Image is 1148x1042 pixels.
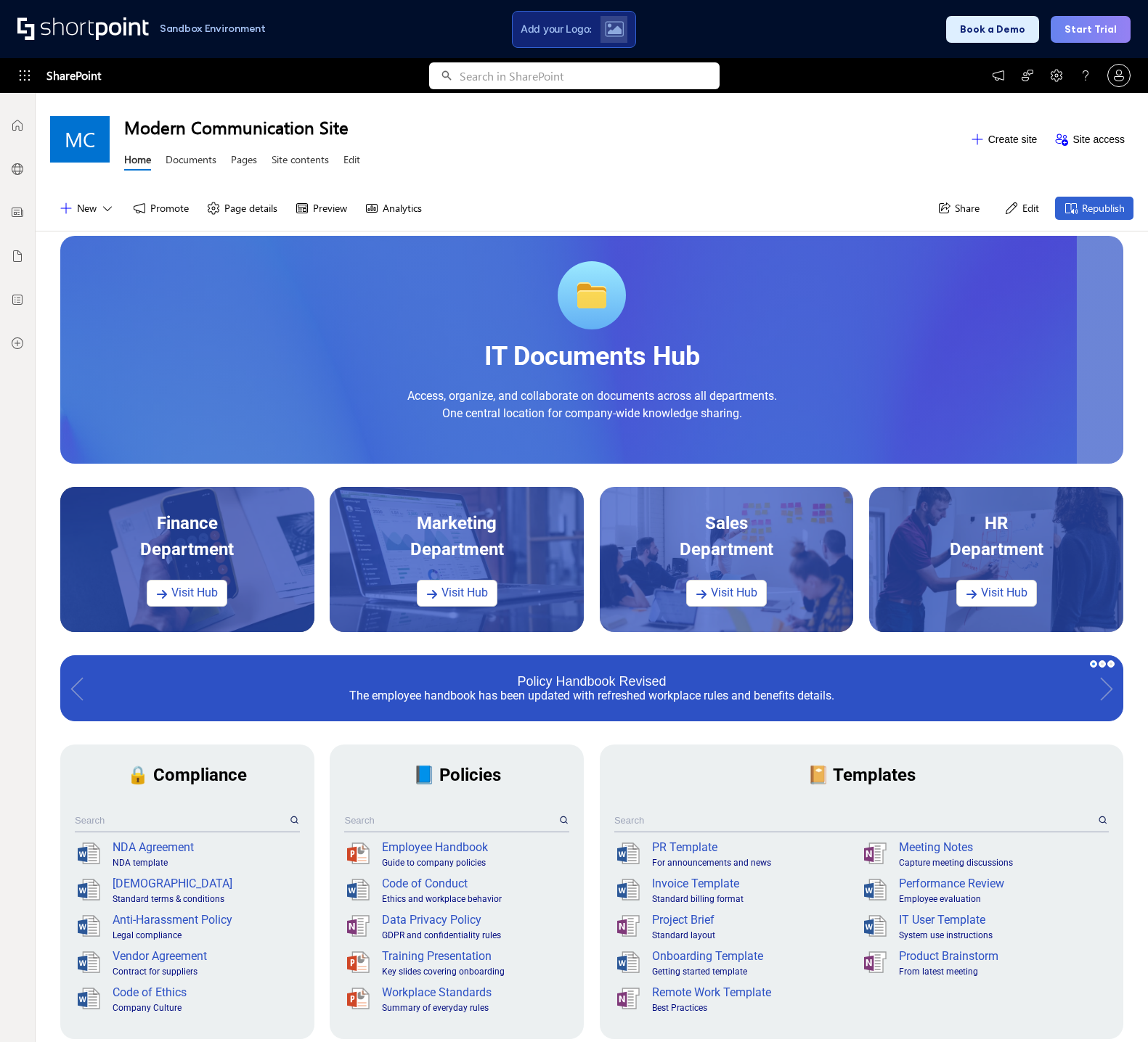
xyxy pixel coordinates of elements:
iframe: Chat Widget [887,874,1148,1042]
div: PR Template [652,839,859,856]
button: Edit [996,197,1048,220]
div: Best Practices [652,1001,859,1014]
div: Summary of everyday rules [382,1001,566,1014]
div: Policy Handbook Revised [517,674,666,688]
a: Visit Hub [417,580,497,607]
div: Onboarding Template [652,948,859,965]
button: Promote [123,197,198,220]
div: Invoice Template [652,875,859,893]
button: Start Trial [1051,16,1131,43]
div: [DEMOGRAPHIC_DATA] [113,875,297,893]
div: Meeting Notes [899,839,1106,856]
button: Create site [961,128,1046,151]
strong: IT Documents Hub [484,341,700,372]
div: Guide to company policies [382,856,566,869]
span: SharePoint [46,58,101,93]
div: Standard billing format [652,893,859,906]
div: Company Culture [113,1001,297,1014]
span: Marketing [417,513,497,533]
span: Add your Logo: [521,22,592,36]
a: Visit Hub [956,580,1037,607]
a: Pages [231,152,257,171]
span: 📘 Policies [413,765,501,785]
div: Key slides covering onboarding [382,965,566,978]
button: Share [928,197,988,220]
span: Access, organize, and collaborate on documents across all departments. [407,389,777,403]
button: Preview [286,197,356,220]
div: Project Brief [652,911,859,929]
div: Capture meeting discussions [899,856,1106,869]
span: Department [950,539,1043,559]
div: Data Privacy Policy [382,911,566,929]
div: Employee Handbook [382,839,566,856]
button: Book a Demo [946,16,1039,43]
div: Code of Ethics [113,984,297,1001]
input: Search [75,809,288,832]
img: Upload logo [605,21,624,37]
span: Sales [705,513,748,533]
a: Edit [343,152,360,171]
div: Vendor Agreement [113,948,297,965]
span: Department [680,539,773,559]
button: Analytics [356,197,431,220]
a: Visit Hub [686,580,767,607]
a: Site contents [272,152,329,171]
div: Legal compliance [113,929,297,942]
div: Workplace Standards [382,984,566,1001]
span: Department [410,539,504,559]
div: NDA Agreement [113,839,297,856]
div: Standard terms & conditions [113,893,297,906]
a: Home [124,152,151,171]
input: Search [614,809,1096,832]
span: MC [65,128,95,151]
span: 🔒 Compliance [127,765,247,785]
div: Ethics and workplace behavior [382,893,566,906]
button: Site access [1046,128,1133,151]
div: For announcements and news [652,856,859,869]
input: Search in SharePoint [460,62,720,89]
div: Training Presentation [382,948,566,965]
span: Department [140,539,234,559]
div: Standard layout [652,929,859,942]
input: Search [344,809,557,832]
button: Page details [198,197,286,220]
div: Contract for suppliers [113,965,297,978]
span: HR [985,513,1008,533]
a: Visit Hub [147,580,227,607]
div: GDPR and confidentiality rules [382,929,566,942]
div: Getting started template [652,965,859,978]
a: Documents [166,152,216,171]
div: Code of Conduct [382,875,566,893]
span: Finance [157,513,218,533]
button: Republish [1055,197,1133,220]
div: The employee handbook has been updated with refreshed workplace rules and benefits details. [90,689,1094,702]
span: One central location for company-wide knowledge sharing. [442,406,742,420]
button: New [50,197,123,220]
h1: Sandbox Environment [160,25,266,33]
div: Remote Work Template [652,984,859,1001]
div: NDA template [113,856,297,869]
span: 📔 Templates [807,765,916,785]
h1: Modern Communication Site [124,115,961,139]
div: Anti-Harassment Policy [113,911,297,929]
